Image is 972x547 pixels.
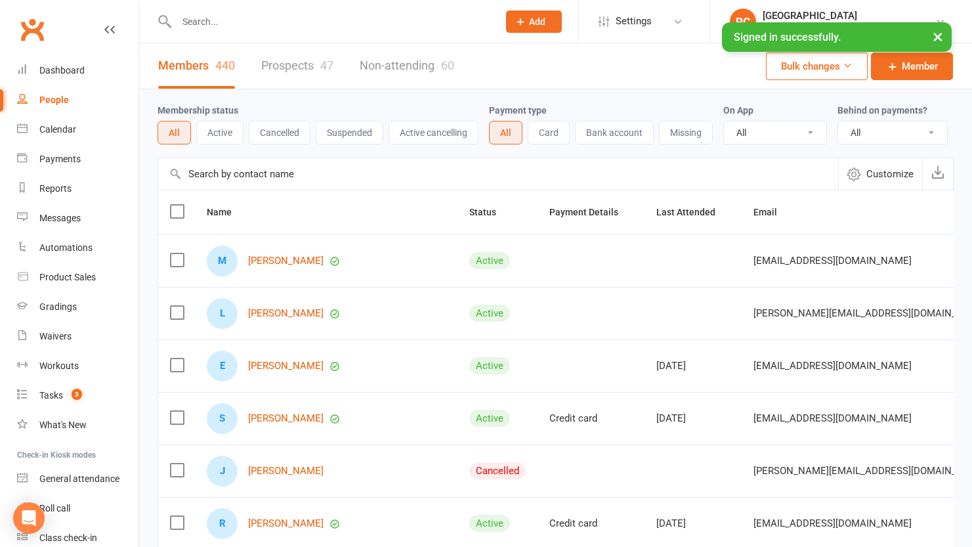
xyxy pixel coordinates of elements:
span: [EMAIL_ADDRESS][DOMAIN_NAME] [753,248,912,273]
div: J [207,456,238,487]
span: [EMAIL_ADDRESS][DOMAIN_NAME] [753,353,912,378]
button: Add [506,11,562,33]
button: Cancelled [249,121,310,144]
span: 3 [72,389,82,400]
a: [PERSON_NAME] [248,466,324,477]
a: Product Sales [17,263,138,292]
label: Behind on payments? [837,105,927,116]
a: [PERSON_NAME] [248,361,324,372]
button: Bulk changes [766,53,868,80]
div: Cancelled [469,462,526,479]
button: Missing [659,121,713,144]
button: Payment Details [549,204,633,220]
button: All [489,121,522,144]
a: Messages [17,204,138,233]
span: Email [753,207,792,217]
button: Active cancelling [389,121,478,144]
div: Waivers [39,331,72,341]
a: Automations [17,233,138,263]
div: Active [469,357,510,374]
div: Workouts [39,361,79,371]
button: Last Attended [656,204,730,220]
div: E [207,351,238,382]
div: Open Intercom Messenger [13,502,45,534]
span: Customize [866,166,914,182]
div: Active [469,410,510,427]
button: Name [207,204,246,220]
a: [PERSON_NAME] [248,255,324,267]
button: Suspended [316,121,383,144]
div: Messages [39,213,81,223]
span: Member [902,58,938,74]
a: People [17,85,138,115]
span: Last Attended [656,207,730,217]
div: [DATE] [656,518,730,529]
a: Gradings [17,292,138,322]
div: Active [469,515,510,532]
div: 60 [441,58,454,72]
div: Pollets Martial Arts - [GEOGRAPHIC_DATA] [763,22,935,33]
label: Membership status [158,105,238,116]
button: Bank account [575,121,654,144]
div: L [207,298,238,329]
a: What's New [17,410,138,440]
a: Workouts [17,351,138,381]
button: Email [753,204,792,220]
div: What's New [39,420,87,430]
a: Member [871,53,953,80]
div: Automations [39,242,93,253]
div: People [39,95,69,105]
span: Payment Details [549,207,633,217]
a: Tasks 3 [17,381,138,410]
div: Tasks [39,390,63,401]
input: Search by contact name [158,158,838,190]
div: Gradings [39,301,77,312]
button: Status [469,204,511,220]
div: Class check-in [39,533,97,543]
div: [DATE] [656,361,730,372]
div: M [207,246,238,276]
div: Active [469,252,510,269]
div: 440 [215,58,235,72]
div: Product Sales [39,272,96,282]
span: [EMAIL_ADDRESS][DOMAIN_NAME] [753,511,912,536]
span: Signed in successfully. [734,31,841,43]
div: 47 [320,58,333,72]
a: [PERSON_NAME] [248,518,324,529]
a: General attendance kiosk mode [17,464,138,494]
a: Calendar [17,115,138,144]
a: [PERSON_NAME] [248,413,324,424]
button: × [926,22,950,51]
a: Prospects47 [261,43,333,89]
span: Add [529,16,545,27]
div: General attendance [39,473,119,484]
button: All [158,121,191,144]
input: Search... [173,12,489,31]
a: Payments [17,144,138,174]
a: Reports [17,174,138,204]
div: Active [469,305,510,322]
span: [EMAIL_ADDRESS][DOMAIN_NAME] [753,406,912,431]
a: Non-attending60 [360,43,454,89]
div: [GEOGRAPHIC_DATA] [763,10,935,22]
div: Payments [39,154,81,164]
div: Credit card [549,413,633,424]
span: Settings [616,7,652,36]
button: Active [196,121,243,144]
div: Credit card [549,518,633,529]
a: [PERSON_NAME] [248,308,324,319]
div: [DATE] [656,413,730,424]
a: Roll call [17,494,138,523]
div: Roll call [39,503,70,514]
a: Waivers [17,322,138,351]
div: R [207,508,238,539]
button: Customize [838,158,922,190]
a: Members440 [158,43,235,89]
div: Calendar [39,124,76,135]
div: Dashboard [39,65,85,76]
label: On App [723,105,753,116]
span: Name [207,207,246,217]
div: PC [730,9,756,35]
label: Payment type [489,105,547,116]
div: S [207,403,238,434]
